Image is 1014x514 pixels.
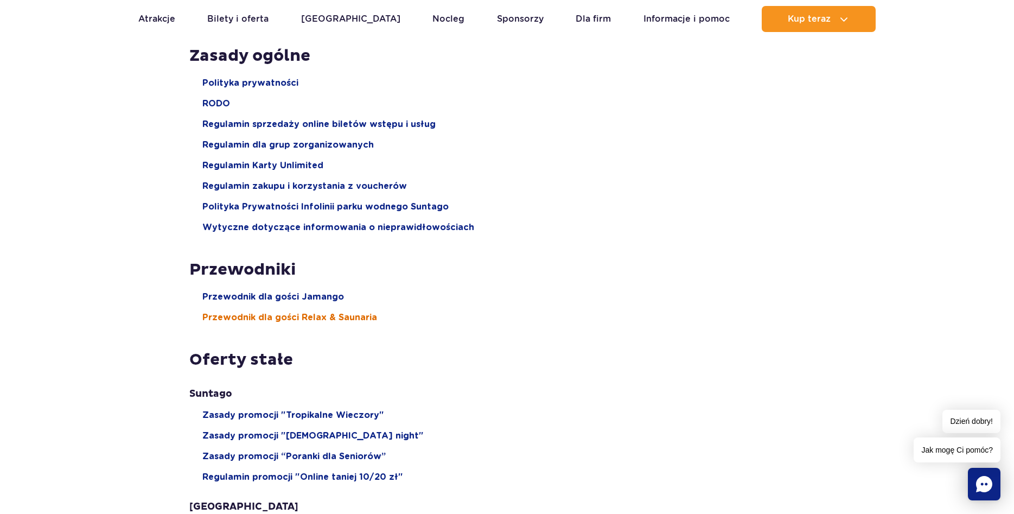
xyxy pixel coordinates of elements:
a: Dla firm [576,6,611,32]
a: RODO [202,98,230,110]
a: Bilety i oferta [207,6,269,32]
a: Regulamin promocji "Online taniej 10/20 zł" [202,471,403,483]
h2: Oferty stałe [189,350,825,370]
h2: Zasady ogólne [189,46,825,66]
a: Zasady promocji "Tropikalne Wieczory" [202,409,384,421]
a: [GEOGRAPHIC_DATA] [301,6,400,32]
a: Polityka Prywatności Infolinii parku wodnego Suntago [202,201,449,213]
h2: Przewodniki [189,259,825,280]
a: Wytyczne dotyczące informowania o nieprawidłowościach [202,221,474,233]
span: Dzień dobry! [942,410,1000,433]
a: Nocleg [432,6,464,32]
button: Kup teraz [762,6,876,32]
div: Chat [968,468,1000,500]
h3: [GEOGRAPHIC_DATA] [189,500,825,513]
a: Zasady promocji "[DEMOGRAPHIC_DATA] night" [202,430,424,442]
a: Atrakcje [138,6,175,32]
span: Jak mogę Ci pomóc? [914,437,1000,462]
a: Zasady promocji “Poranki dla Seniorów” [202,450,386,462]
span: Kup teraz [788,14,831,24]
a: Przewodnik dla gości Relax & Saunaria [202,312,377,323]
a: Informacje i pomoc [643,6,730,32]
a: Regulamin Karty Unlimited [202,160,323,172]
a: Przewodnik dla gości Jamango [202,291,344,303]
h3: Suntago [189,388,825,401]
a: Sponsorzy [497,6,544,32]
a: Regulamin dla grup zorganizowanych [202,139,374,151]
a: Polityka prywatności [202,77,298,89]
a: Regulamin zakupu i korzystania z voucherów [202,180,407,192]
a: Regulamin sprzedaży online biletów wstępu i usług [202,118,436,130]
